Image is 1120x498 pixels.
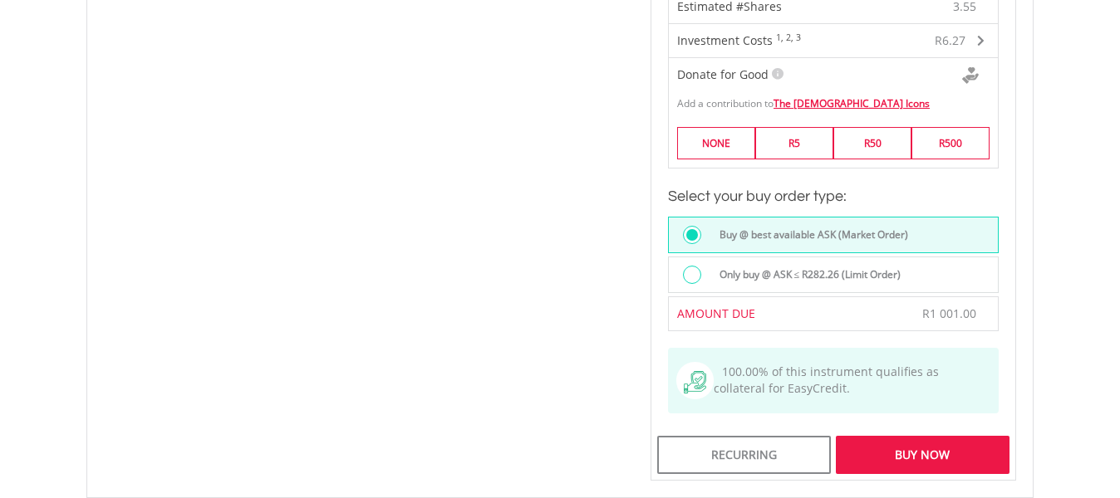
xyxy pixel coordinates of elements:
label: NONE [677,127,755,159]
label: R500 [911,127,990,159]
div: R1 001.00 [922,305,976,322]
img: collateral-qualifying-green.svg [684,371,706,393]
label: R5 [755,127,833,159]
label: Only buy @ ASK ≤ R282.26 (Limit Order) [710,266,901,284]
span: 100.00% of this instrument qualifies as collateral for EasyCredit. [714,364,939,396]
h3: Select your buy order type: [668,185,999,208]
div: Add a contribution to [669,88,998,110]
div: Buy Now [836,436,1009,474]
img: Donte For Good [962,67,979,84]
sup: 1, 2, 3 [776,32,801,43]
a: The [DEMOGRAPHIC_DATA] Icons [774,96,930,110]
span: Donate for Good [677,66,769,82]
div: Recurring [657,436,831,474]
label: R50 [833,127,911,159]
label: Buy @ best available ASK (Market Order) [710,226,908,244]
span: AMOUNT DUE [677,305,755,321]
span: R6.27 [935,32,965,48]
span: Investment Costs [677,32,773,48]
